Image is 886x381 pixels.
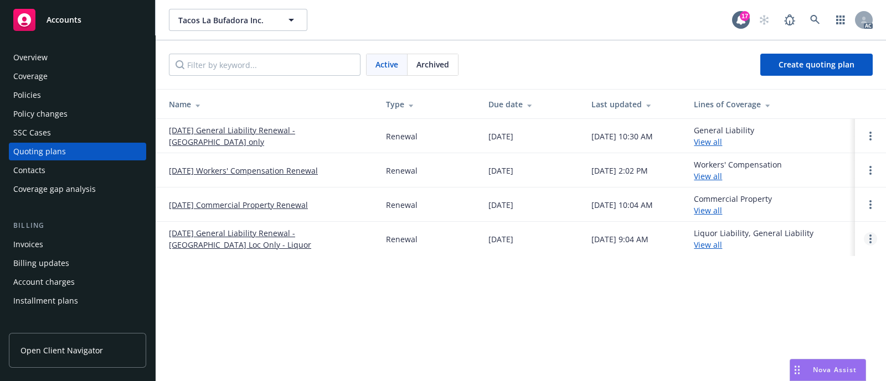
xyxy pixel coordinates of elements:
div: Policy changes [13,105,68,123]
div: Drag to move [790,359,804,380]
div: Commercial Property [694,193,772,216]
div: [DATE] [488,131,513,142]
span: Create quoting plan [779,59,854,70]
span: Tacos La Bufadora Inc. [178,14,274,26]
div: Coverage gap analysis [13,180,96,198]
div: Workers' Compensation [694,159,782,182]
input: Filter by keyword... [169,54,360,76]
div: Quoting plans [13,143,66,160]
button: Tacos La Bufadora Inc. [169,9,307,31]
div: Lines of Coverage [694,98,846,110]
a: [DATE] General Liability Renewal - [GEOGRAPHIC_DATA] only [169,124,368,148]
a: Contacts [9,161,146,179]
span: Accounts [47,15,81,24]
div: Policies [13,86,41,104]
div: [DATE] [488,199,513,211]
div: Last updated [591,98,676,110]
a: Policy changes [9,105,146,123]
a: Policies [9,86,146,104]
div: Account charges [13,273,75,291]
div: 17 [740,11,750,21]
a: Billing updates [9,254,146,272]
a: Invoices [9,236,146,253]
div: [DATE] 2:02 PM [591,165,648,176]
div: Liquor Liability, General Liability [694,227,813,250]
a: Quoting plans [9,143,146,160]
div: [DATE] [488,165,513,176]
a: Open options [864,129,877,143]
a: View all [694,205,722,216]
div: Renewal [386,199,418,211]
div: Contacts [13,161,45,179]
div: SSC Cases [13,124,51,142]
a: Coverage gap analysis [9,180,146,198]
div: Renewal [386,131,418,142]
span: Open Client Navigator [20,345,103,356]
div: [DATE] 10:30 AM [591,131,653,142]
a: Report a Bug [779,9,801,31]
div: Overview [13,49,48,66]
a: Account charges [9,273,146,291]
a: Create quoting plan [760,54,873,76]
div: Due date [488,98,573,110]
span: Nova Assist [813,365,857,374]
button: Nova Assist [790,359,866,381]
span: Active [375,59,398,70]
a: View all [694,239,722,250]
a: [DATE] Workers' Compensation Renewal [169,165,318,176]
a: [DATE] General Liability Renewal - [GEOGRAPHIC_DATA] Loc Only - Liquor [169,227,368,250]
a: Search [804,9,826,31]
a: Accounts [9,4,146,35]
a: View all [694,137,722,147]
a: SSC Cases [9,124,146,142]
a: View all [694,171,722,181]
div: [DATE] [488,233,513,245]
a: Coverage [9,67,146,85]
div: Type [386,98,471,110]
div: Billing updates [13,254,69,272]
a: Open options [864,232,877,246]
a: Overview [9,49,146,66]
div: Renewal [386,233,418,245]
a: Open options [864,198,877,211]
a: [DATE] Commercial Property Renewal [169,199,308,211]
div: General Liability [694,124,754,148]
div: [DATE] 9:04 AM [591,233,648,245]
div: Billing [9,220,146,231]
div: Renewal [386,165,418,176]
div: [DATE] 10:04 AM [591,199,653,211]
a: Switch app [830,9,852,31]
a: Start snowing [753,9,775,31]
div: Invoices [13,236,43,253]
div: Installment plans [13,292,78,310]
a: Open options [864,164,877,177]
div: Coverage [13,67,48,85]
span: Archived [416,59,449,70]
div: Name [169,98,368,110]
a: Installment plans [9,292,146,310]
